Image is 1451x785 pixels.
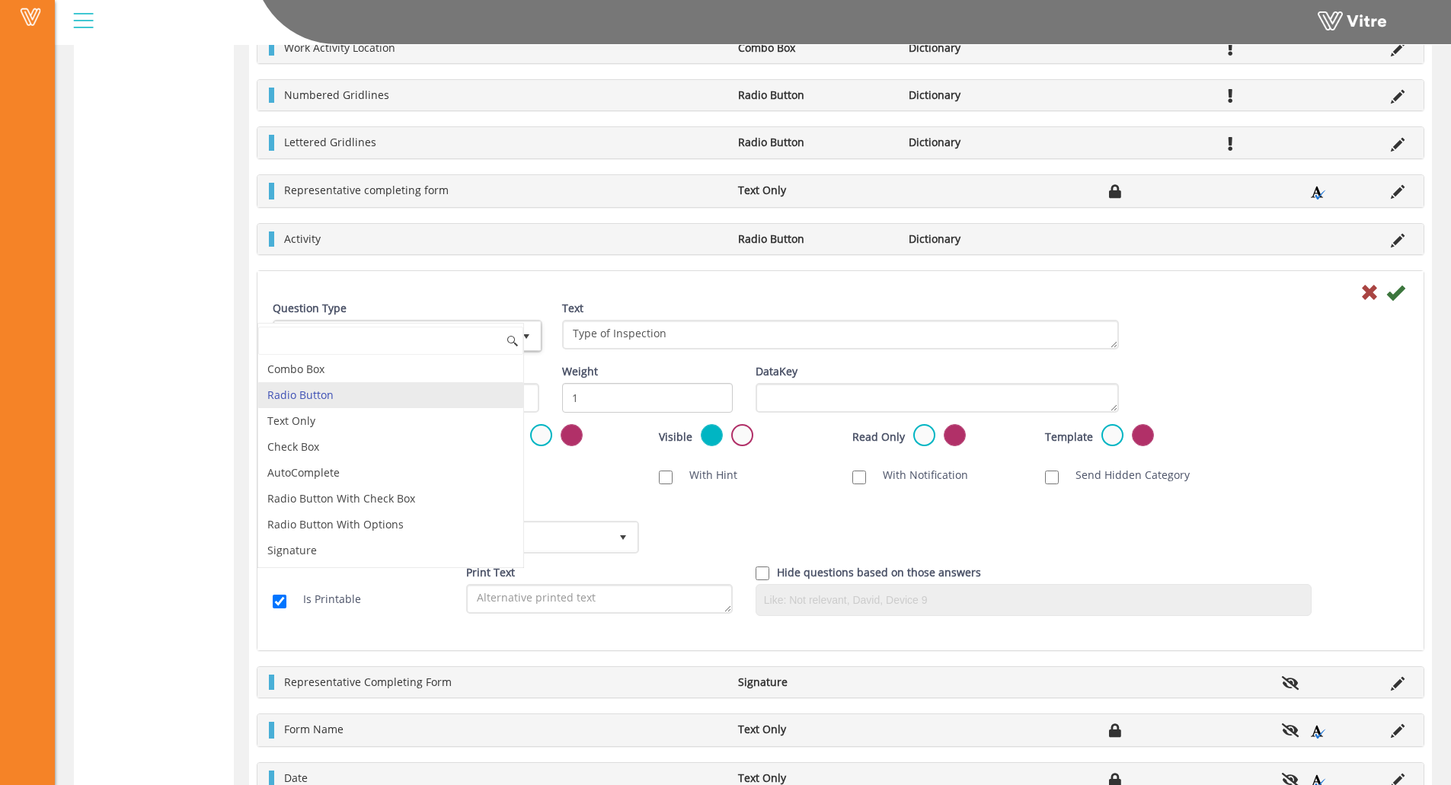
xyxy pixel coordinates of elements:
li: Signature [730,675,901,690]
input: Send Hidden Category [1045,471,1059,484]
li: Text Only [730,722,901,737]
li: Radio Button With Check Box [258,486,523,512]
span: Lettered Gridlines [284,135,376,149]
li: Radio Button [258,382,523,408]
label: Hide questions based on those answers [777,565,981,580]
li: Signature [258,538,523,563]
label: Print Text [466,565,515,580]
li: Radio Button [730,88,901,103]
label: With Hint [674,467,737,483]
li: Combo Box [730,40,901,56]
span: Representative Completing Form [284,675,452,689]
span: Numbered Gridlines [284,88,389,102]
label: Visible [659,429,692,445]
label: Question Type [273,301,347,316]
label: Weight [562,364,598,379]
li: Radio Button [730,231,901,247]
li: Radio Button With Options [258,512,523,538]
label: Is Printable [288,592,361,607]
span: select [513,322,540,350]
textarea: Type of Inspection [562,320,1119,349]
input: Is Printable [273,595,286,608]
span: select [609,523,637,550]
span: Date [284,771,308,785]
li: Combo Box [258,356,523,382]
input: Like: Not relevant, David, Device 9 [760,589,1308,611]
li: Dictionary [901,40,1072,56]
label: With Notification [868,467,968,483]
label: Send Hidden Category [1060,467,1190,483]
li: Text Only [258,408,523,434]
span: Work Activity Location [284,40,395,55]
label: Text [562,301,583,316]
input: With Hint [659,471,673,484]
label: Template [1045,429,1093,445]
li: Check Box [258,434,523,460]
li: Text Only [730,183,901,198]
li: Dictionary [901,135,1072,150]
span: Form Name [284,722,344,736]
input: Hide question based on answer [756,566,769,580]
input: With Notification [852,471,866,484]
label: Read Only [852,429,905,445]
li: Combo Box With Check Box [258,563,523,589]
li: Radio Button [730,135,901,150]
span: Representative completing form [284,183,449,197]
li: AutoComplete [258,460,523,486]
li: Dictionary [901,231,1072,247]
li: Dictionary [901,88,1072,103]
span: Activity [284,231,321,246]
span: Radio Button [275,322,513,349]
label: DataKey [756,364,797,379]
